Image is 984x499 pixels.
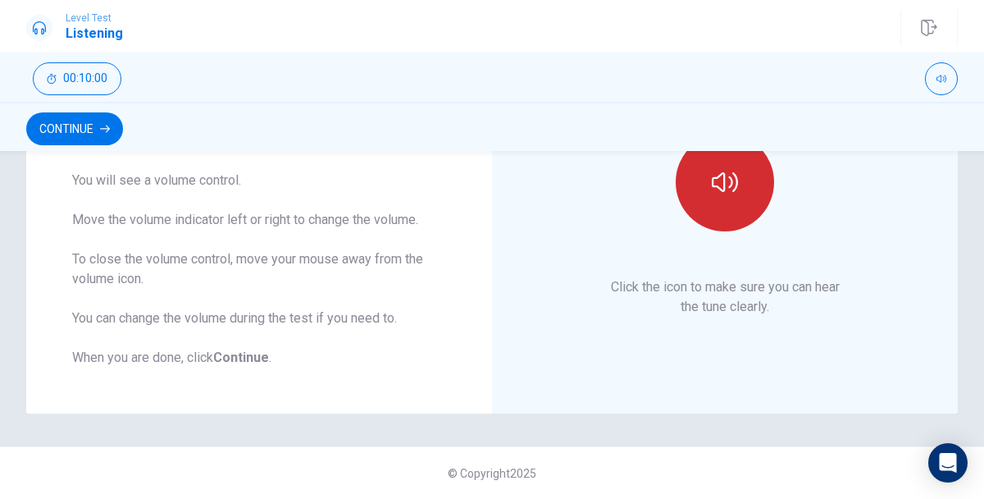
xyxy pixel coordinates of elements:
[611,277,840,317] p: Click the icon to make sure you can hear the tune clearly.
[63,72,107,85] span: 00:10:00
[72,92,446,368] div: To change the volume: Move your mouse over the volume icon at the top of the screen. You will see...
[26,112,123,145] button: Continue
[66,12,123,24] span: Level Test
[33,62,121,95] button: 00:10:00
[928,443,968,483] div: Open Intercom Messenger
[448,467,536,480] span: © Copyright 2025
[66,24,123,43] h1: Listening
[213,350,269,365] b: Continue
